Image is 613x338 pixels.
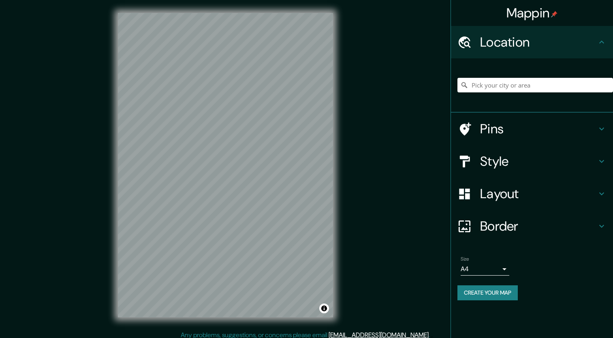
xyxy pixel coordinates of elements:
h4: Style [480,153,597,169]
label: Size [461,256,469,263]
button: Toggle attribution [319,304,329,313]
div: Location [451,26,613,58]
div: A4 [461,263,509,276]
h4: Mappin [506,5,558,21]
h4: Layout [480,186,597,202]
div: Pins [451,113,613,145]
input: Pick your city or area [457,78,613,92]
div: Style [451,145,613,178]
img: pin-icon.png [551,11,557,17]
div: Layout [451,178,613,210]
h4: Location [480,34,597,50]
div: Border [451,210,613,242]
h4: Pins [480,121,597,137]
button: Create your map [457,285,518,300]
canvas: Map [118,13,333,317]
h4: Border [480,218,597,234]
